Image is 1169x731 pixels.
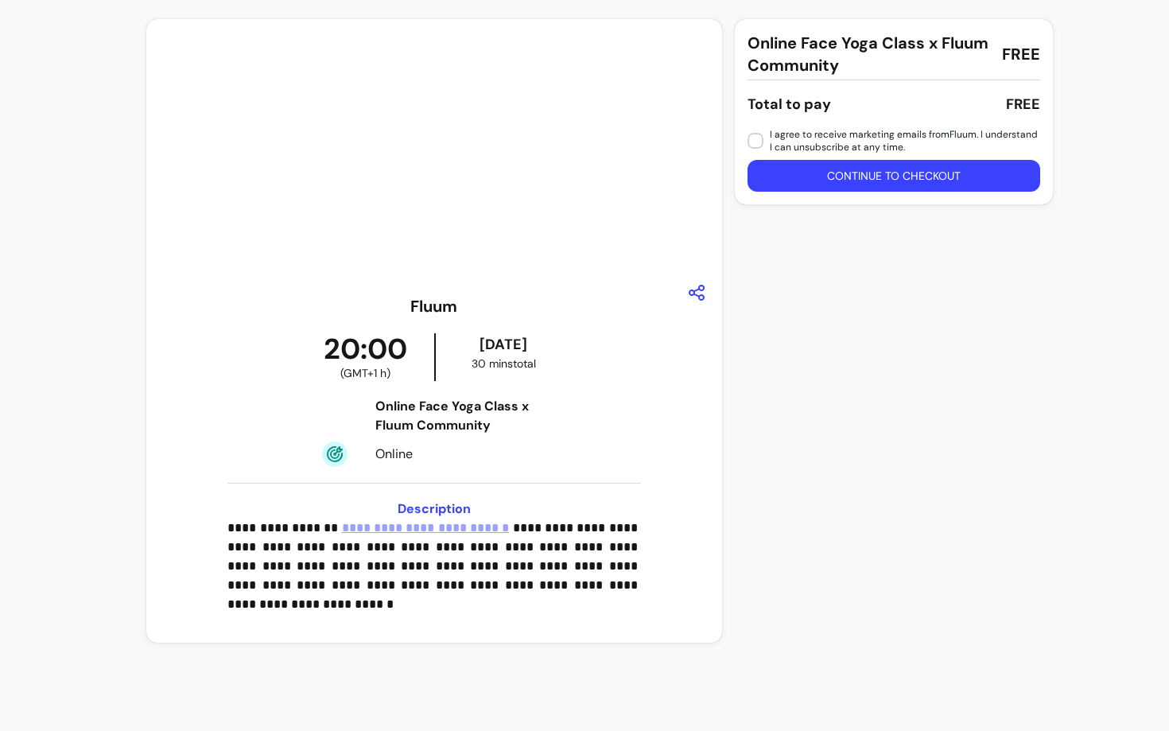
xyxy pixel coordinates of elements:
[159,25,670,280] img: https://d22cr2pskkweo8.cloudfront.net/7da0f95d-a9ed-4b41-b915-5433de84e032
[748,32,989,76] span: Online Face Yoga Class x Fluum Community
[375,397,568,435] div: Online Face Yoga Class x Fluum Community
[410,295,457,317] h3: Fluum
[748,93,831,115] div: Total to pay
[375,445,568,464] div: Online
[439,356,569,371] div: 30 mins total
[439,333,569,356] div: [DATE]
[1006,93,1040,115] div: FREE
[297,333,434,381] div: 20:00
[1002,43,1040,65] span: FREE
[322,403,348,429] img: Tickets Icon
[227,500,640,519] h3: Description
[748,160,1040,192] button: Continue to checkout
[340,365,390,381] span: ( GMT+1 h )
